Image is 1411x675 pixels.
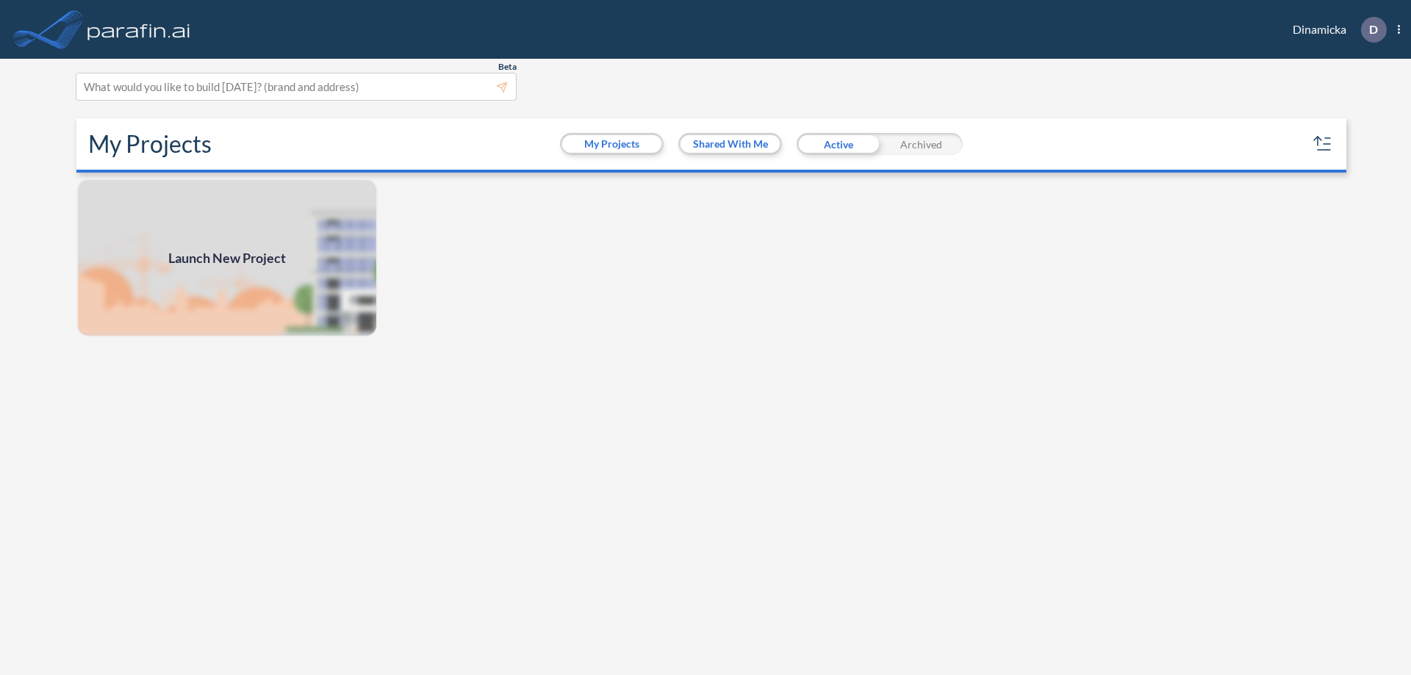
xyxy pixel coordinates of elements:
[562,135,661,153] button: My Projects
[88,130,212,158] h2: My Projects
[168,248,286,268] span: Launch New Project
[880,133,963,155] div: Archived
[1369,23,1378,36] p: D
[1271,17,1400,43] div: Dinamicka
[681,135,780,153] button: Shared With Me
[797,133,880,155] div: Active
[498,61,517,73] span: Beta
[76,178,378,337] img: add
[76,178,378,337] a: Launch New Project
[1311,132,1335,156] button: sort
[85,15,193,44] img: logo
